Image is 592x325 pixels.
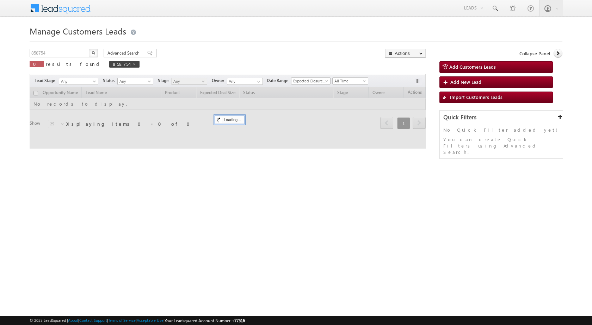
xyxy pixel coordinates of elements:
[113,61,129,67] span: 858754
[108,318,136,323] a: Terms of Service
[443,136,559,155] p: You can create Quick Filters using Advanced Search.
[33,61,41,67] span: 0
[519,50,550,57] span: Collapse Panel
[68,318,78,323] a: About
[79,318,107,323] a: Contact Support
[333,78,366,84] span: All Time
[137,318,164,323] a: Acceptable Use
[227,78,263,85] input: Type to Search
[450,79,481,85] span: Add New Lead
[291,78,328,84] span: Expected Closure Date
[92,51,95,55] img: Search
[267,77,291,84] span: Date Range
[103,77,117,84] span: Status
[332,77,368,85] a: All Time
[253,78,262,85] a: Show All Items
[30,317,245,324] span: © 2025 LeadSquared | | | | |
[165,318,245,323] span: Your Leadsquared Account Number is
[440,111,563,124] div: Quick Filters
[385,49,426,58] button: Actions
[443,127,559,133] p: No Quick Filter added yet!
[234,318,245,323] span: 77516
[172,78,205,85] span: Any
[107,50,142,56] span: Advanced Search
[215,115,245,124] div: Loading...
[171,78,207,85] a: Any
[291,77,331,85] a: Expected Closure Date
[35,77,58,84] span: Lead Stage
[117,78,153,85] a: Any
[118,78,151,85] span: Any
[212,77,227,84] span: Owner
[158,77,171,84] span: Stage
[449,64,496,70] span: Add Customers Leads
[46,61,102,67] span: results found
[59,78,96,85] span: Any
[59,78,98,85] a: Any
[30,25,126,37] span: Manage Customers Leads
[450,94,502,100] span: Import Customers Leads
